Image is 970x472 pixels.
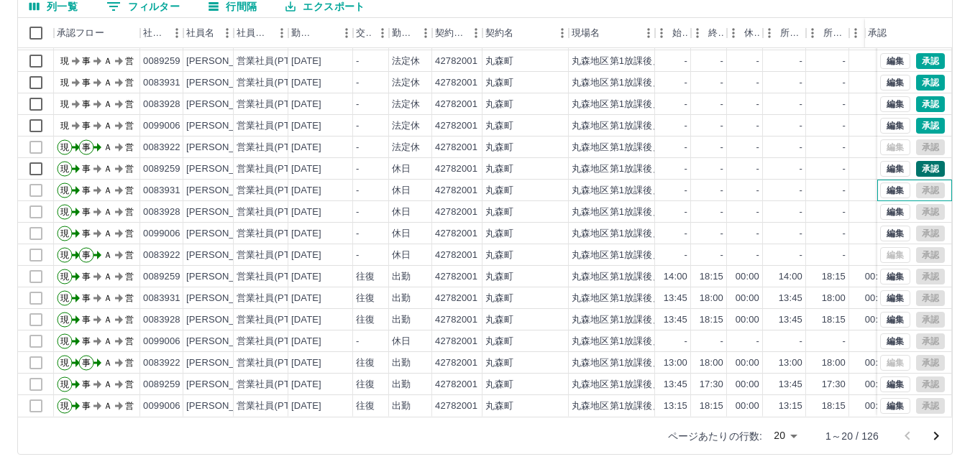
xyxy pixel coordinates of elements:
button: メニュー [166,22,188,44]
button: 編集 [880,290,910,306]
text: 現 [60,293,69,303]
div: 法定休 [392,119,420,133]
div: 丸森地区第1放課後児童クラブ（丸森にこにこクラブ） [572,162,804,176]
div: - [800,162,802,176]
text: 現 [60,185,69,195]
div: 社員区分 [234,18,288,48]
div: 勤務日 [288,18,353,48]
div: 所定終業 [823,18,846,48]
div: 丸森地区第1放課後児童クラブ（丸森にこにこクラブ） [572,205,804,219]
div: 丸森地区第1放課後児童クラブ（丸森にこにこクラブ） [572,55,804,68]
text: 営 [125,121,134,131]
div: 42782001 [435,292,477,305]
text: 現 [60,228,69,239]
div: [DATE] [291,270,321,284]
div: 0083922 [143,141,180,154]
text: 現 [60,56,69,66]
div: 18:15 [700,313,723,327]
div: 42782001 [435,249,477,262]
div: [PERSON_NAME] [186,249,265,262]
div: 丸森地区第1放課後児童クラブ（丸森にこにこクラブ） [572,119,804,133]
text: 営 [125,293,134,303]
div: 営業社員(PT契約) [237,141,312,154]
button: メニュー [638,22,659,44]
div: 0083928 [143,98,180,111]
button: 次のページへ [922,422,951,450]
div: 18:15 [700,270,723,284]
div: 丸森町 [485,162,513,176]
div: [PERSON_NAME] [186,184,265,198]
button: メニュー [465,22,487,44]
div: - [843,162,846,176]
div: 18:15 [822,313,846,327]
button: 編集 [880,96,910,112]
div: - [720,98,723,111]
div: 13:45 [664,313,687,327]
div: 18:00 [822,292,846,305]
text: 営 [125,56,134,66]
div: - [756,119,759,133]
div: - [356,227,359,241]
div: 42782001 [435,227,477,241]
text: 現 [60,164,69,174]
text: Ａ [104,164,112,174]
div: [DATE] [291,292,321,305]
div: 出勤 [392,313,411,327]
div: [PERSON_NAME] [186,292,265,305]
div: - [720,162,723,176]
div: 0083931 [143,76,180,90]
div: 休日 [392,227,411,241]
div: 現場名 [569,18,655,48]
div: 交通費 [356,18,372,48]
div: 契約コード [435,18,465,48]
div: - [843,98,846,111]
div: 営業社員(PT契約) [237,98,312,111]
div: - [800,141,802,154]
div: [PERSON_NAME] [186,76,265,90]
div: - [720,55,723,68]
div: - [356,55,359,68]
div: - [356,249,359,262]
div: - [756,98,759,111]
div: - [685,76,687,90]
div: [DATE] [291,227,321,241]
div: 休日 [392,249,411,262]
div: 承認フロー [54,18,140,48]
div: - [800,76,802,90]
div: 42782001 [435,162,477,176]
div: 丸森町 [485,270,513,284]
div: - [720,205,723,219]
div: - [720,249,723,262]
div: 契約名 [485,18,513,48]
div: 丸森町 [485,76,513,90]
div: - [843,119,846,133]
div: 交通費 [353,18,389,48]
button: 承認 [916,118,945,134]
text: 事 [82,164,91,174]
div: 休日 [392,162,411,176]
div: 0089259 [143,270,180,284]
div: 丸森地区第1放課後児童クラブ（丸森にこにこクラブ） [572,270,804,284]
button: 承認 [916,75,945,91]
div: - [800,205,802,219]
button: 編集 [880,53,910,69]
div: - [756,55,759,68]
div: 勤務日 [291,18,316,48]
div: 営業社員(PT契約) [237,270,312,284]
button: 編集 [880,204,910,220]
div: [PERSON_NAME] [186,205,265,219]
text: Ａ [104,228,112,239]
div: 法定休 [392,76,420,90]
div: - [685,162,687,176]
button: 編集 [880,398,910,414]
div: - [356,119,359,133]
div: 往復 [356,270,375,284]
div: 14:00 [664,270,687,284]
div: 丸森町 [485,141,513,154]
div: 丸森地区第1放課後児童クラブ（丸森にこにこクラブ） [572,292,804,305]
div: 00:00 [865,270,889,284]
div: - [756,76,759,90]
div: 丸森地区第1放課後児童クラブ（丸森にこにこクラブ） [572,227,804,241]
text: Ａ [104,207,112,217]
div: - [756,227,759,241]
